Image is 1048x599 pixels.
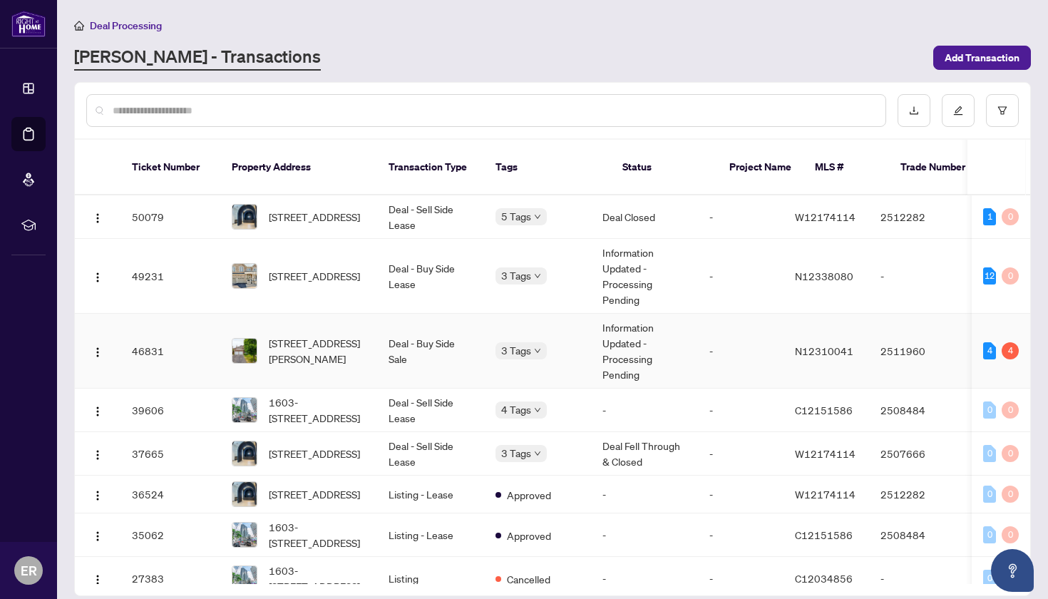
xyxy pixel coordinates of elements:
td: - [591,476,698,513]
span: N12338080 [795,270,853,282]
td: - [698,513,784,557]
button: Open asap [991,549,1034,592]
td: - [698,195,784,239]
th: Transaction Type [377,140,484,195]
img: thumbnail-img [232,339,257,363]
span: 1603-[STREET_ADDRESS] [269,519,366,551]
th: Ticket Number [120,140,220,195]
td: Listing - Lease [377,513,484,557]
img: Logo [92,531,103,542]
div: 0 [1002,445,1019,462]
span: Deal Processing [90,19,162,32]
td: 36524 [120,476,220,513]
td: 49231 [120,239,220,314]
span: W12174114 [795,210,856,223]
span: down [534,406,541,414]
img: Logo [92,490,103,501]
button: edit [942,94,975,127]
td: Deal Closed [591,195,698,239]
td: 46831 [120,314,220,389]
div: 0 [983,445,996,462]
td: 2508484 [869,389,969,432]
td: 2511960 [869,314,969,389]
button: Logo [86,265,109,287]
th: Status [611,140,718,195]
img: Logo [92,213,103,224]
div: 0 [1002,526,1019,543]
td: Deal - Buy Side Lease [377,239,484,314]
td: 35062 [120,513,220,557]
span: 1603-[STREET_ADDRESS] [269,394,366,426]
td: - [591,389,698,432]
div: 4 [1002,342,1019,359]
span: Add Transaction [945,46,1019,69]
div: 0 [983,401,996,419]
td: Deal - Sell Side Lease [377,432,484,476]
td: Deal - Sell Side Lease [377,195,484,239]
td: - [698,239,784,314]
td: Deal Fell Through & Closed [591,432,698,476]
span: download [909,106,919,116]
button: Logo [86,483,109,506]
img: thumbnail-img [232,441,257,466]
img: thumbnail-img [232,523,257,547]
span: [STREET_ADDRESS] [269,209,360,225]
span: filter [997,106,1007,116]
td: - [698,432,784,476]
span: 3 Tags [501,267,531,284]
img: thumbnail-img [232,566,257,590]
td: 37665 [120,432,220,476]
a: [PERSON_NAME] - Transactions [74,45,321,71]
span: [STREET_ADDRESS] [269,268,360,284]
span: down [534,450,541,457]
td: 39606 [120,389,220,432]
td: Deal - Buy Side Sale [377,314,484,389]
span: 1603-[STREET_ADDRESS] [269,563,366,594]
td: Deal - Sell Side Lease [377,389,484,432]
img: Logo [92,449,103,461]
span: home [74,21,84,31]
th: Tags [484,140,611,195]
span: Approved [507,528,551,543]
span: ER [21,560,37,580]
th: Trade Number [889,140,989,195]
div: 0 [1002,486,1019,503]
button: Logo [86,205,109,228]
button: Logo [86,399,109,421]
button: Logo [86,339,109,362]
span: N12310041 [795,344,853,357]
td: - [698,314,784,389]
img: Logo [92,272,103,283]
img: thumbnail-img [232,205,257,229]
td: 2508484 [869,513,969,557]
button: Add Transaction [933,46,1031,70]
button: filter [986,94,1019,127]
span: C12151586 [795,404,853,416]
td: - [698,389,784,432]
span: 4 Tags [501,401,531,418]
span: C12034856 [795,572,853,585]
span: C12151586 [795,528,853,541]
td: 2507666 [869,432,969,476]
button: Logo [86,567,109,590]
td: - [869,239,969,314]
span: W12174114 [795,447,856,460]
td: 2512282 [869,476,969,513]
td: Information Updated - Processing Pending [591,239,698,314]
img: Logo [92,347,103,358]
button: download [898,94,930,127]
div: 0 [1002,267,1019,285]
span: down [534,347,541,354]
td: 2512282 [869,195,969,239]
img: thumbnail-img [232,398,257,422]
span: W12174114 [795,488,856,501]
td: Listing - Lease [377,476,484,513]
span: Approved [507,487,551,503]
div: 0 [983,486,996,503]
span: [STREET_ADDRESS] [269,446,360,461]
td: - [698,476,784,513]
th: Project Name [718,140,803,195]
span: 5 Tags [501,208,531,225]
span: 3 Tags [501,445,531,461]
img: Logo [92,574,103,585]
